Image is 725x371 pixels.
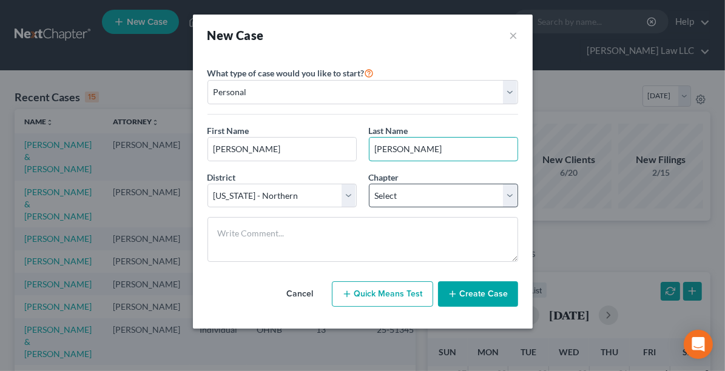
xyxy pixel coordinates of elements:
[207,28,264,42] strong: New Case
[684,330,713,359] div: Open Intercom Messenger
[438,281,518,307] button: Create Case
[369,138,518,161] input: Enter Last Name
[207,125,249,136] span: First Name
[510,27,518,44] button: ×
[207,172,236,182] span: District
[332,281,433,307] button: Quick Means Test
[274,282,327,306] button: Cancel
[369,125,408,136] span: Last Name
[208,138,356,161] input: Enter First Name
[207,65,374,80] label: What type of case would you like to start?
[369,172,399,182] span: Chapter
